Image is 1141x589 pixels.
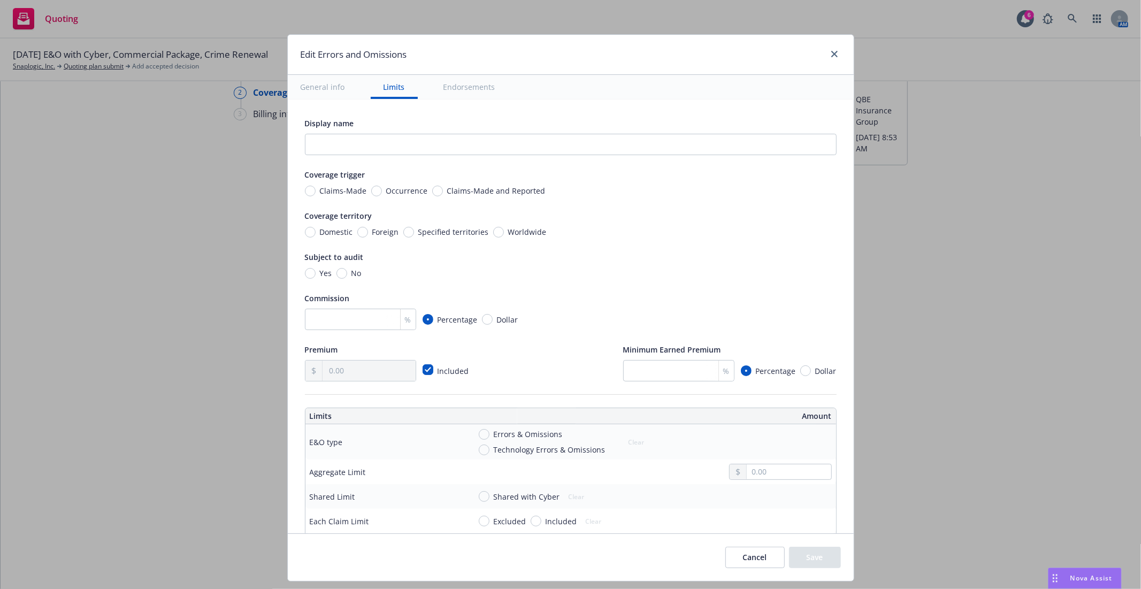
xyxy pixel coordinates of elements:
input: 0.00 [747,464,831,479]
span: % [405,314,411,325]
span: Included [438,366,469,376]
input: Percentage [423,314,433,325]
div: Drag to move [1048,568,1062,588]
input: Specified territories [403,227,414,238]
button: General info [288,75,358,99]
span: Claims-Made and Reported [447,185,546,196]
button: Cancel [725,547,785,568]
span: Coverage territory [305,211,372,221]
span: Technology Errors & Omissions [494,444,606,455]
span: Commission [305,293,350,303]
span: Percentage [438,314,478,325]
input: Shared with Cyber [479,491,489,502]
input: Percentage [741,365,752,376]
input: Domestic [305,227,316,238]
div: Shared Limit [310,491,355,502]
button: Limits [371,75,418,99]
input: Claims-Made and Reported [432,186,443,196]
span: Errors & Omissions [494,429,563,440]
div: Aggregate Limit [310,466,366,478]
span: Domestic [320,226,353,238]
th: Limits [305,408,518,424]
span: Premium [305,345,338,355]
h1: Edit Errors and Omissions [301,48,407,62]
input: Yes [305,268,316,279]
span: Claims-Made [320,185,367,196]
div: Each Claim Limit [310,516,369,527]
th: Amount [576,408,836,424]
input: Claims-Made [305,186,316,196]
input: Worldwide [493,227,504,238]
button: Endorsements [431,75,508,99]
span: Occurrence [386,185,428,196]
span: Minimum Earned Premium [623,345,721,355]
a: close [828,48,841,60]
span: Subject to audit [305,252,364,262]
span: Shared with Cyber [494,491,560,502]
input: Foreign [357,227,368,238]
input: 0.00 [323,361,415,381]
input: Included [531,516,541,526]
div: E&O type [310,437,343,448]
button: Nova Assist [1048,568,1122,589]
span: Dollar [497,314,518,325]
span: Yes [320,267,332,279]
input: No [336,268,347,279]
span: Worldwide [508,226,547,238]
span: Display name [305,118,354,128]
span: Specified territories [418,226,489,238]
input: Dollar [800,365,811,376]
span: Dollar [815,365,837,377]
span: Coverage trigger [305,170,365,180]
span: % [723,365,730,377]
input: Dollar [482,314,493,325]
span: No [351,267,362,279]
input: Errors & Omissions [479,429,489,440]
input: Technology Errors & Omissions [479,445,489,455]
input: Excluded [479,516,489,526]
span: Percentage [756,365,796,377]
span: Included [546,516,577,527]
span: Nova Assist [1070,573,1113,583]
span: Foreign [372,226,399,238]
span: Excluded [494,516,526,527]
input: Occurrence [371,186,382,196]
